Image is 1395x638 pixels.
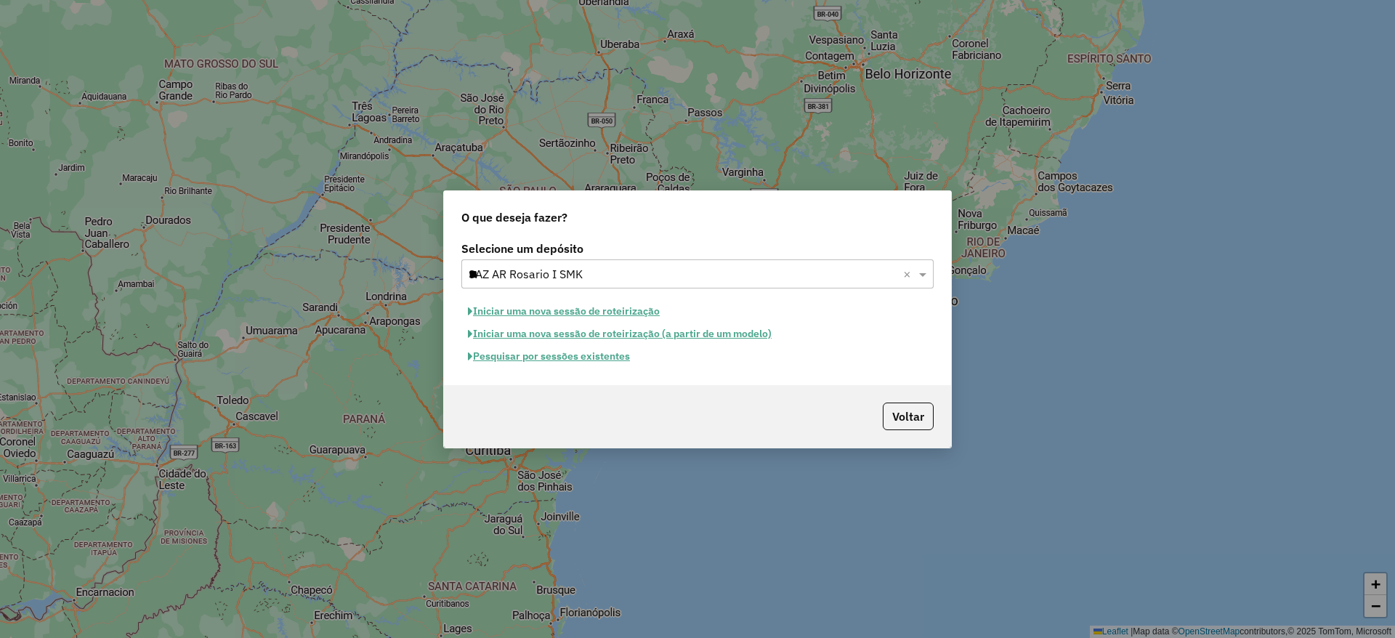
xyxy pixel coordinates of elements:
[461,209,567,226] span: O que deseja fazer?
[461,323,778,345] button: Iniciar uma nova sessão de roteirização (a partir de um modelo)
[903,265,915,283] span: Clear all
[883,403,934,430] button: Voltar
[461,345,636,368] button: Pesquisar por sessões existentes
[461,300,666,323] button: Iniciar uma nova sessão de roteirização
[461,240,934,257] label: Selecione um depósito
